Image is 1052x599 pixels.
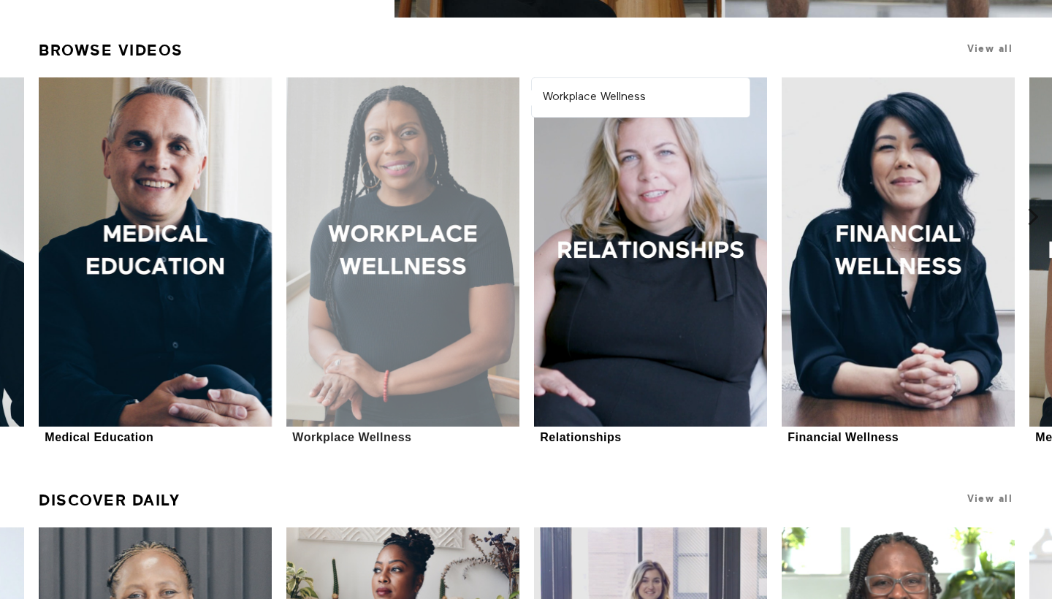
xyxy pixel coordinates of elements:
[292,430,411,444] div: Workplace Wellness
[39,77,272,446] a: Medical EducationMedical Education
[967,43,1013,54] a: View all
[782,77,1015,446] a: Financial WellnessFinancial Wellness
[39,485,180,516] a: Discover Daily
[286,77,519,446] a: Workplace WellnessWorkplace Wellness
[967,493,1013,504] a: View all
[788,430,899,444] div: Financial Wellness
[39,35,183,66] a: Browse Videos
[534,77,767,446] a: RelationshipsRelationships
[45,430,153,444] div: Medical Education
[540,430,621,444] div: Relationships
[543,91,646,103] strong: Workplace Wellness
